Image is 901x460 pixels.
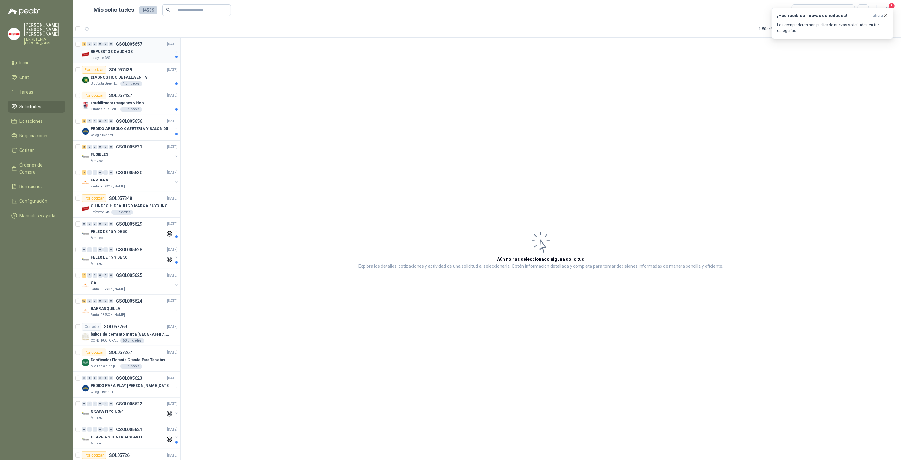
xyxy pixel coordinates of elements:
div: 0 [103,247,108,252]
p: [DATE] [167,324,178,330]
p: Colegio Bennett [91,133,113,138]
p: Almatec [91,158,103,163]
div: 0 [109,427,113,432]
p: [DATE] [167,144,178,150]
div: 0 [93,247,97,252]
a: Configuración [8,195,65,207]
p: Estabilizador Imagenes Video [91,100,144,106]
div: 0 [87,170,92,175]
div: Por cotizar [82,349,106,356]
p: MM Packaging [GEOGRAPHIC_DATA] [91,364,119,369]
img: Company Logo [82,282,89,289]
p: Almatec [91,441,103,446]
div: Por cotizar [82,451,106,459]
div: 0 [82,427,86,432]
div: 0 [93,427,97,432]
p: GSOL005657 [116,42,142,46]
p: [DATE] [167,221,178,227]
div: 0 [87,222,92,226]
div: 0 [87,42,92,46]
img: Company Logo [82,205,89,212]
p: FERRETERIA [PERSON_NAME] [24,37,65,45]
a: Chat [8,71,65,83]
p: [DATE] [167,273,178,279]
a: 0 0 0 0 0 0 GSOL005629[DATE] Company LogoPELEX DE 15 Y DE 50Almatec [82,220,179,240]
a: Licitaciones [8,115,65,127]
div: 0 [87,376,92,380]
div: Por cotizar [82,92,106,99]
div: 0 [109,170,113,175]
div: 0 [109,376,113,380]
span: Manuales y ayuda [20,212,56,219]
img: Company Logo [8,28,20,40]
div: 0 [103,145,108,149]
div: 0 [93,222,97,226]
p: SOL057267 [109,350,132,355]
div: 2 [82,170,86,175]
p: GSOL005624 [116,299,142,303]
img: Company Logo [82,256,89,264]
p: [DATE] [167,195,178,201]
div: 0 [93,119,97,123]
div: 0 [93,299,97,303]
p: CONSTRUCTORA GRUPO FIP [91,338,119,343]
div: 0 [98,145,103,149]
div: 0 [98,170,103,175]
div: 0 [82,222,86,226]
span: Licitaciones [20,118,43,125]
img: Company Logo [82,384,89,392]
a: 3 0 0 0 0 0 GSOL005656[DATE] Company LogoPEDIDO ARREGLO CAFETERIA Y SALÓN 05Colegio Bennett [82,117,179,138]
div: 0 [98,427,103,432]
img: Company Logo [82,128,89,135]
img: Company Logo [82,76,89,84]
div: 0 [109,119,113,123]
div: 1 Unidades [120,81,142,86]
p: [DATE] [167,375,178,381]
div: 0 [93,376,97,380]
p: Dosificador Flotante Grande Para Tabletas De Cloro Humboldt [91,357,169,363]
img: Company Logo [82,359,89,366]
div: 0 [98,247,103,252]
p: GSOL005629 [116,222,142,226]
p: Colegio Bennett [91,390,113,395]
p: Almatec [91,235,103,240]
span: Cotizar [20,147,34,154]
div: 2 [82,42,86,46]
div: 0 [93,273,97,278]
p: Santa [PERSON_NAME] [91,287,125,292]
p: GSOL005622 [116,402,142,406]
h3: Aún no has seleccionado niguna solicitud [497,256,585,263]
p: SOL057427 [109,93,132,98]
p: GSOL005628 [116,247,142,252]
div: 0 [82,402,86,406]
p: Santa [PERSON_NAME] [91,312,125,318]
div: Por cotizar [82,194,106,202]
div: 50 Unidades [120,338,144,343]
div: 0 [82,376,86,380]
a: 2 0 0 0 0 0 GSOL005657[DATE] Company LogoREPUESTOS CAUCHOSLafayette SAS [82,40,179,61]
a: Órdenes de Compra [8,159,65,178]
p: [DATE] [167,118,178,124]
span: Solicitudes [20,103,42,110]
p: [DATE] [167,452,178,458]
p: Los compradores han publicado nuevas solicitudes en tus categorías. [777,22,888,34]
div: 0 [82,247,86,252]
div: 53 [82,299,86,303]
div: 11 [82,273,86,278]
div: 0 [109,273,113,278]
button: ¡Has recibido nuevas solicitudes!ahora Los compradores han publicado nuevas solicitudes en tus ca... [772,8,893,39]
div: 1 Unidades [111,210,133,215]
img: Company Logo [82,410,89,418]
a: Por cotizarSOL057427[DATE] Company LogoEstabilizador Imagenes VideoGimnasio La Colina1 Unidades [73,89,180,115]
div: 0 [98,119,103,123]
p: Almatec [91,261,103,266]
div: 0 [87,247,92,252]
p: SOL057439 [109,68,132,72]
p: GSOL005625 [116,273,142,278]
a: Por cotizarSOL057348[DATE] Company LogoCILINDRO HIDRAULICO MARCA BUYOUNGLafayette SAS1 Unidades [73,192,180,218]
p: [DATE] [167,67,178,73]
img: Company Logo [82,153,89,161]
h1: Mis solicitudes [94,5,134,15]
p: [DATE] [167,170,178,176]
span: Configuración [20,198,48,205]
